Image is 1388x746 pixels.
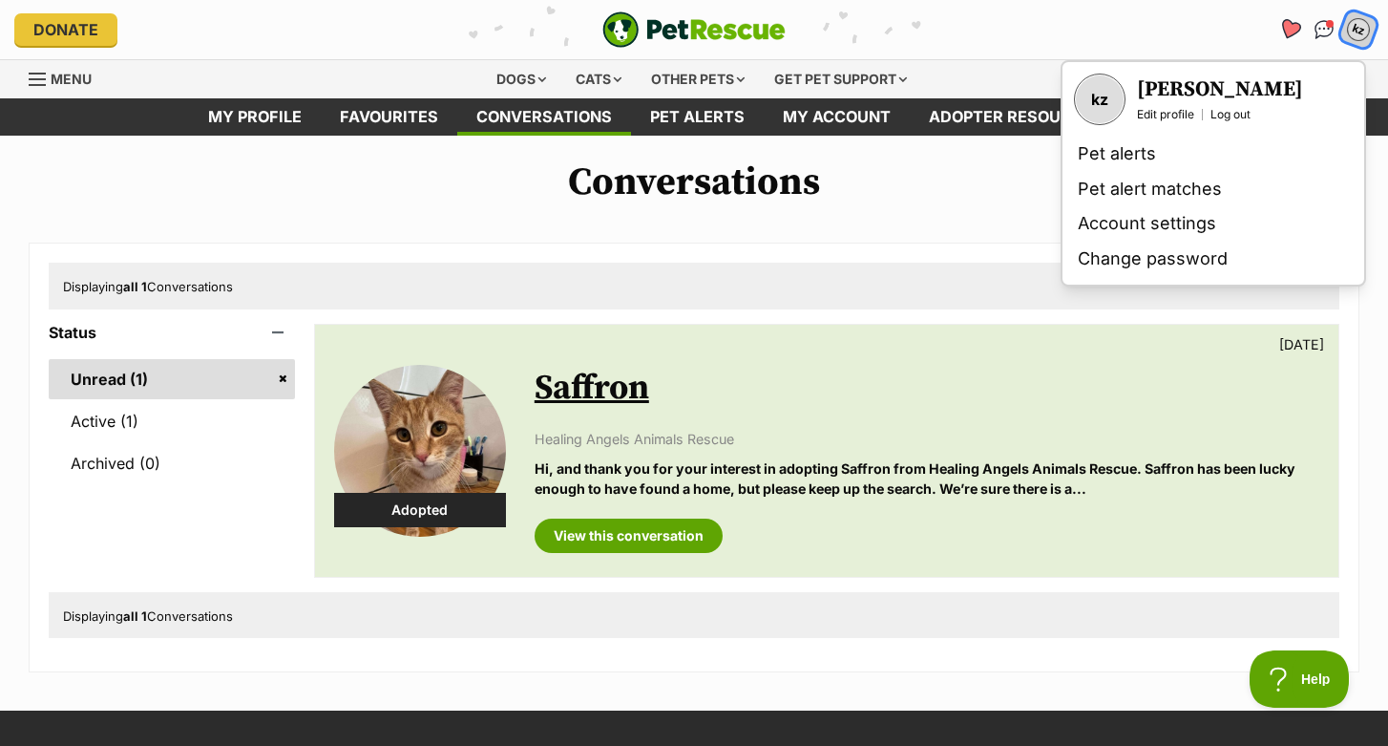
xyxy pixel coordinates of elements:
a: Your profile [1074,74,1125,125]
a: Pet alerts [1070,137,1356,172]
header: Status [49,324,295,341]
a: Saffron [535,367,649,410]
a: Account settings [1070,206,1356,242]
div: Adopted [334,493,506,527]
div: Other pets [638,60,758,98]
a: View this conversation [535,519,723,553]
img: chat-41dd97257d64d25036548639549fe6c8038ab92f7586957e7f3b1b290dea8141.svg [1314,20,1335,39]
iframe: Help Scout Beacon - Open [1250,650,1350,708]
a: Unread (1) [49,359,295,399]
a: Favourites [1271,10,1310,49]
p: [DATE] [1279,334,1324,354]
img: logo-e224e6f780fb5917bec1dbf3a21bbac754714ae5b6737aabdf751b685950b380.svg [602,11,786,48]
a: Pet alerts [631,98,764,136]
p: Hi, and thank you for your interest in adopting Saffron from Healing Angels Animals Rescue. Saffr... [535,458,1319,500]
div: kz [1346,17,1371,42]
a: PetRescue [602,11,786,48]
a: Adopter resources [910,98,1122,136]
a: My account [764,98,910,136]
a: Log out [1210,107,1251,122]
div: kz [1076,75,1124,123]
a: conversations [457,98,631,136]
div: Cats [562,60,635,98]
a: Active (1) [49,401,295,441]
span: Menu [51,71,92,87]
a: Menu [29,60,105,95]
a: Pet alert matches [1070,172,1356,207]
strong: all 1 [123,279,147,294]
span: Displaying Conversations [63,608,233,624]
p: Healing Angels Animals Rescue [535,429,1319,449]
div: Dogs [483,60,559,98]
h3: [PERSON_NAME] [1137,76,1303,103]
a: My profile [189,98,321,136]
button: My account [1339,10,1378,49]
a: Archived (0) [49,443,295,483]
a: Conversations [1309,14,1339,45]
a: Change password [1070,242,1356,277]
a: Edit profile [1137,107,1194,122]
ul: Account quick links [1274,14,1374,45]
div: Get pet support [761,60,920,98]
span: Displaying Conversations [63,279,233,294]
a: Your profile [1137,76,1303,103]
img: Saffron [334,365,506,537]
strong: all 1 [123,608,147,624]
a: Favourites [321,98,457,136]
a: Donate [14,13,117,46]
